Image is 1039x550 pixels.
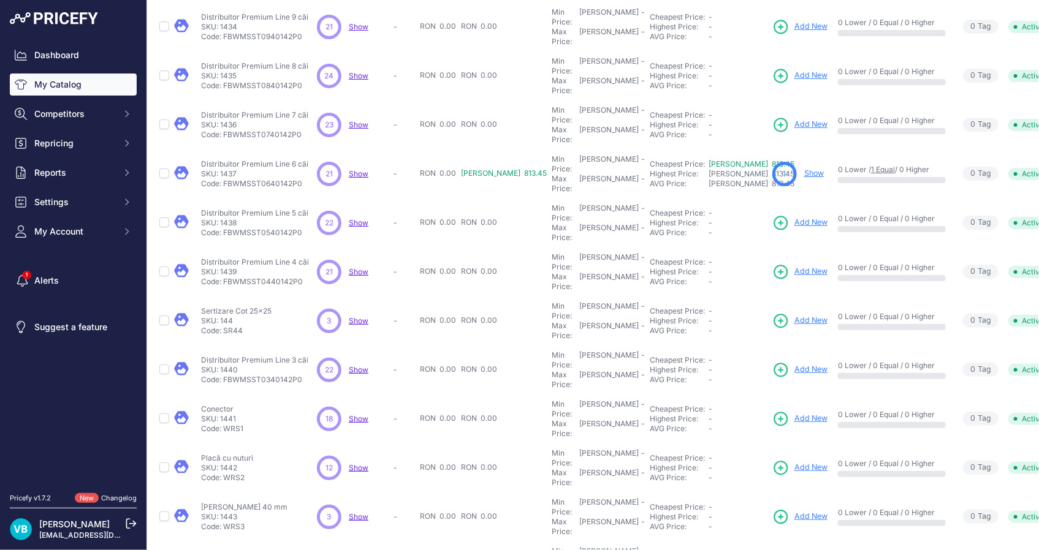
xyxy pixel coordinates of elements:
span: 0 [970,413,975,424]
span: My Account [34,225,115,238]
span: 22 [325,364,333,375]
a: Show [349,218,368,227]
span: 3 [327,315,332,326]
span: Show [349,120,368,129]
p: SKU: 144 [201,316,272,326]
p: SKU: 1438 [201,218,308,228]
span: New [75,493,99,503]
span: Tag [963,20,999,34]
p: Code: FBWMSST0640142P0 [201,179,308,189]
a: [PERSON_NAME] 813.45 [709,159,794,168]
div: [PERSON_NAME] [579,272,639,292]
span: 0 [970,364,975,375]
span: - [709,277,712,286]
span: [PERSON_NAME] 813.45 [709,169,794,178]
div: Min Price: [552,497,577,517]
div: Highest Price: [650,414,709,424]
span: - [709,404,712,413]
p: SKU: 1439 [201,267,309,277]
span: - [709,71,712,80]
p: Distribuitor Premium Line 5 căi [201,208,308,218]
p: Distribuitor Premium Line 3 căi [201,355,308,365]
div: [PERSON_NAME] [579,321,639,341]
p: 0 Lower / 0 Equal / 0 Higher [838,116,946,126]
button: My Account [10,220,137,243]
p: 0 Lower / / 0 Higher [838,165,946,175]
span: RON 0.00 [461,70,497,80]
div: - [639,203,645,223]
div: - [639,350,645,370]
p: Distribuitor Premium Line 9 căi [201,12,308,22]
a: Dashboard [10,44,137,66]
a: Add New [772,116,828,134]
p: 0 Lower / 0 Equal / 0 Higher [838,312,946,322]
div: - [639,76,645,96]
div: - [639,448,645,468]
a: Cheapest Price: [650,110,705,119]
div: Highest Price: [650,267,709,277]
p: 0 Lower / 0 Equal / 0 Higher [838,361,946,371]
span: Add New [794,315,828,326]
span: - [709,453,712,462]
div: - [639,27,645,47]
a: Cheapest Price: [650,159,705,168]
p: Distribuitor Premium Line 8 căi [201,61,308,71]
span: RON 0.00 [461,364,497,374]
span: - [709,130,712,139]
a: Show [349,169,368,178]
a: Show [804,168,824,178]
div: Highest Price: [650,120,709,130]
span: 21 [325,266,333,277]
span: Add New [794,119,828,130]
span: - [709,355,712,364]
a: Cheapest Price: [650,208,705,217]
span: RON 0.00 [461,413,497,423]
p: - [394,316,415,326]
div: Max Price: [552,76,577,96]
a: Show [349,316,368,325]
span: Tag [963,69,999,83]
div: - [639,125,645,145]
div: [PERSON_NAME] [579,174,639,194]
span: Tag [963,167,999,181]
span: - [709,375,712,384]
span: Tag [963,265,999,279]
span: Show [349,414,368,423]
span: RON 0.00 [420,315,456,325]
div: [PERSON_NAME] [579,56,639,76]
p: SKU: 1434 [201,22,308,32]
span: Tag [963,412,999,426]
button: Settings [10,191,137,213]
a: Add New [772,508,828,526]
span: 0 [970,21,975,32]
span: Settings [34,196,115,208]
div: Highest Price: [650,22,709,32]
span: 0 [970,168,975,179]
span: - [709,208,712,217]
div: [PERSON_NAME] [579,105,639,125]
p: Code: FBWMSST0340142P0 [201,375,308,385]
span: - [709,12,712,21]
span: 1 [783,168,786,179]
p: Code: SR44 [201,326,272,336]
a: Show [349,463,368,472]
a: Add New [772,67,828,85]
div: [PERSON_NAME] [579,301,639,321]
span: - [709,81,712,90]
span: - [709,228,712,237]
div: AVG Price: [650,326,709,336]
p: Code: FBWMSST0740142P0 [201,130,308,140]
div: [PERSON_NAME] [579,203,639,223]
div: [PERSON_NAME] [579,252,639,272]
a: Add New [772,361,828,379]
a: Show [349,267,368,276]
p: 0 Lower / 0 Equal / 0 Higher [838,410,946,420]
p: Conector [201,404,243,414]
span: Add New [794,462,828,473]
div: [PERSON_NAME] [579,7,639,27]
a: Alerts [10,269,137,292]
a: Add New [772,312,828,330]
div: [PERSON_NAME] [579,350,639,370]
